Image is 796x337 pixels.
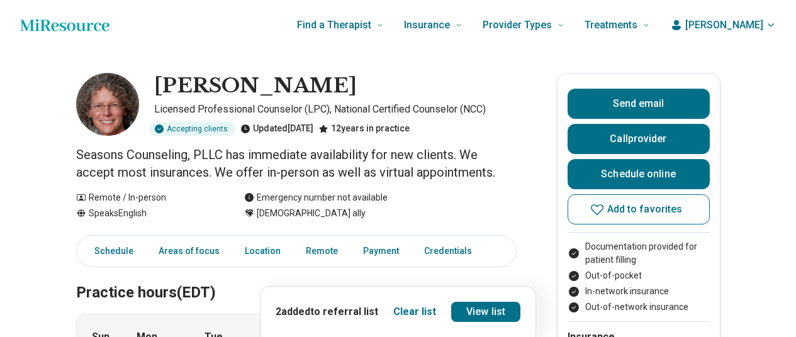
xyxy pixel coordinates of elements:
li: In-network insurance [568,285,710,298]
ul: Payment options [568,240,710,314]
span: Find a Therapist [297,16,371,34]
p: 2 added [276,304,378,319]
img: Anne Luckinbill, Licensed Professional Counselor (LPC) [76,73,139,136]
span: [DEMOGRAPHIC_DATA] ally [257,207,366,220]
a: Home page [20,13,109,38]
a: Credentials [417,238,487,264]
p: Licensed Professional Counselor (LPC), National Certified Counselor (NCC) [154,102,517,117]
span: to referral list [310,306,378,318]
li: Documentation provided for patient filling [568,240,710,267]
button: Callprovider [568,124,710,154]
a: Schedule online [568,159,710,189]
span: Insurance [404,16,450,34]
button: Add to favorites [568,194,710,224]
div: Accepting clients [149,122,235,136]
a: View list [451,302,520,322]
a: Location [237,238,288,264]
a: Schedule [79,238,141,264]
h1: [PERSON_NAME] [154,73,357,99]
span: Provider Types [483,16,552,34]
div: Updated [DATE] [240,122,313,136]
button: [PERSON_NAME] [670,18,776,33]
span: Add to favorites [607,204,683,214]
a: Payment [356,238,406,264]
div: Speaks English [76,207,219,220]
li: Out-of-pocket [568,269,710,282]
div: Remote / In-person [76,191,219,204]
a: Remote [298,238,345,264]
span: Treatments [585,16,637,34]
div: Emergency number not available [244,191,388,204]
button: Send email [568,89,710,119]
div: 12 years in practice [318,122,410,136]
a: Areas of focus [151,238,227,264]
span: [PERSON_NAME] [685,18,763,33]
button: Clear list [393,304,436,319]
li: Out-of-network insurance [568,301,710,314]
p: Seasons Counseling, PLLC has immediate availability for new clients. We accept most insurances. W... [76,146,517,181]
h2: Practice hours (EDT) [76,252,517,304]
